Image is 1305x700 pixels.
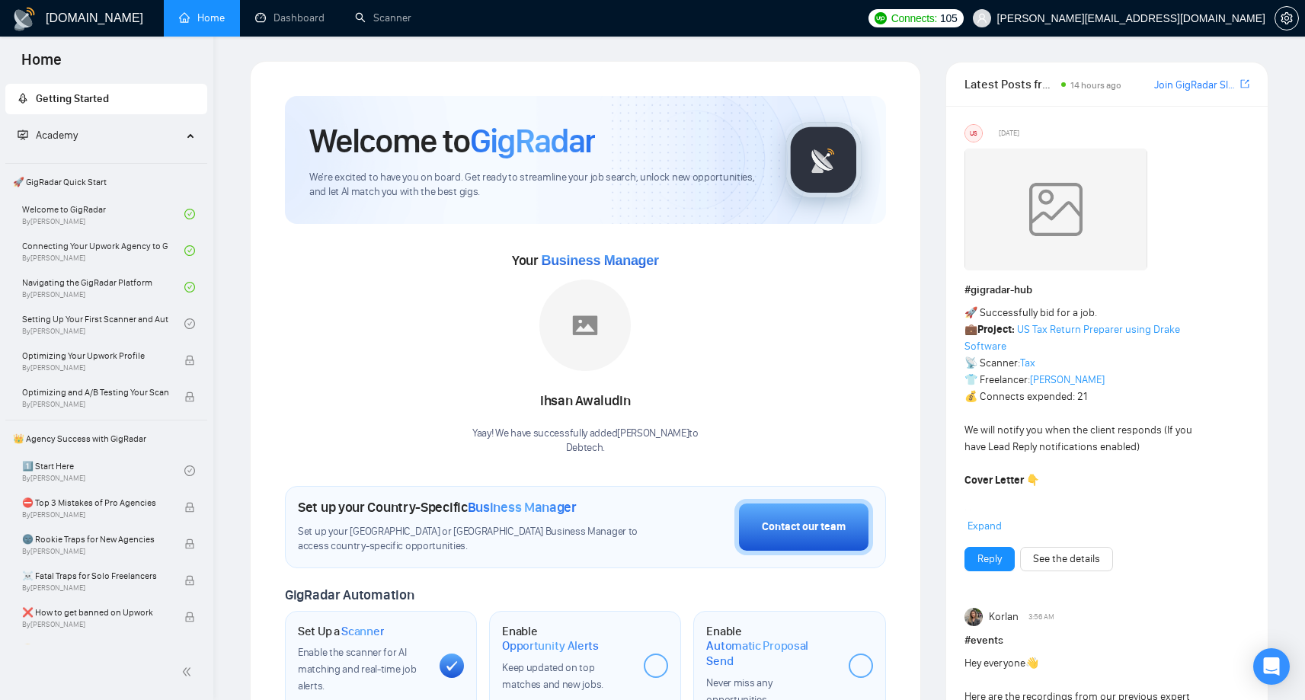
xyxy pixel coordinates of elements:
a: 1️⃣ Start HereBy[PERSON_NAME] [22,454,184,487]
span: 🌚 Rookie Traps for New Agencies [22,532,168,547]
h1: # gigradar-hub [964,282,1249,299]
span: Optimizing and A/B Testing Your Scanner for Better Results [22,385,168,400]
span: Academy [18,129,78,142]
span: check-circle [184,209,195,219]
span: Business Manager [541,253,658,268]
a: See the details [1033,551,1100,567]
span: 🚀 GigRadar Quick Start [7,167,206,197]
li: Getting Started [5,84,207,114]
span: lock [184,575,195,586]
a: Setting Up Your First Scanner and Auto-BidderBy[PERSON_NAME] [22,307,184,340]
img: logo [12,7,37,31]
a: homeHome [179,11,225,24]
div: Contact our team [762,519,846,535]
span: user [977,13,987,24]
span: Automatic Proposal Send [706,638,836,668]
a: Welcome to GigRadarBy[PERSON_NAME] [22,197,184,231]
a: dashboardDashboard [255,11,325,24]
a: export [1240,77,1249,91]
strong: Cover Letter 👇 [964,474,1039,487]
span: Expand [968,519,1002,532]
span: check-circle [184,245,195,256]
span: By [PERSON_NAME] [22,363,168,372]
span: check-circle [184,465,195,476]
span: Enable the scanner for AI matching and real-time job alerts. [298,646,416,692]
h1: Enable [706,624,836,669]
span: GigRadar [470,120,595,161]
span: Set up your [GEOGRAPHIC_DATA] or [GEOGRAPHIC_DATA] Business Manager to access country-specific op... [298,525,643,554]
span: 👋 [1025,657,1038,670]
a: [PERSON_NAME] [1030,373,1105,386]
span: check-circle [184,318,195,329]
span: ❌ How to get banned on Upwork [22,605,168,620]
span: Scanner [341,624,384,639]
span: rocket [18,93,28,104]
img: gigradar-logo.png [785,122,862,198]
span: [DATE] [999,126,1019,140]
span: By [PERSON_NAME] [22,547,168,556]
h1: Enable [502,624,632,654]
span: lock [184,502,195,513]
span: Latest Posts from the GigRadar Community [964,75,1057,94]
span: lock [184,539,195,549]
span: setting [1275,12,1298,24]
a: Navigating the GigRadar PlatformBy[PERSON_NAME] [22,270,184,304]
span: Keep updated on top matches and new jobs. [502,661,603,691]
span: ☠️ Fatal Traps for Solo Freelancers [22,568,168,583]
div: Ihsan Awaludin [472,388,699,414]
a: searchScanner [355,11,411,24]
h1: Welcome to [309,120,595,161]
span: Getting Started [36,92,109,105]
div: US [965,125,982,142]
span: GigRadar Automation [285,587,414,603]
a: Join GigRadar Slack Community [1154,77,1237,94]
span: 3:56 AM [1028,610,1054,624]
img: upwork-logo.png [875,12,887,24]
span: Opportunity Alerts [502,638,599,654]
span: 👑 Agency Success with GigRadar [7,424,206,454]
span: ⛔ Top 3 Mistakes of Pro Agencies [22,495,168,510]
span: double-left [181,664,197,679]
div: Open Intercom Messenger [1253,648,1290,685]
span: We're excited to have you on board. Get ready to streamline your job search, unlock new opportuni... [309,171,761,200]
span: Connects: [891,10,937,27]
span: lock [184,392,195,402]
span: By [PERSON_NAME] [22,400,168,409]
a: Tax [1020,356,1035,369]
span: Home [9,49,74,81]
strong: Project: [977,323,1015,336]
span: export [1240,78,1249,90]
h1: # events [964,632,1249,649]
a: setting [1275,12,1299,24]
button: setting [1275,6,1299,30]
img: Korlan [964,608,983,626]
span: Business Manager [468,499,577,516]
button: Reply [964,547,1015,571]
span: lock [184,355,195,366]
span: 😭 Account blocked: what to do? [22,641,168,657]
h1: Set up your Country-Specific [298,499,577,516]
span: 14 hours ago [1070,80,1121,91]
span: Academy [36,129,78,142]
span: By [PERSON_NAME] [22,620,168,629]
button: See the details [1020,547,1113,571]
button: Contact our team [734,499,873,555]
span: By [PERSON_NAME] [22,510,168,519]
a: Reply [977,551,1002,567]
span: Korlan [989,609,1019,625]
span: lock [184,612,195,622]
span: Your [512,252,659,269]
span: check-circle [184,282,195,292]
span: By [PERSON_NAME] [22,583,168,593]
span: Optimizing Your Upwork Profile [22,348,168,363]
p: Debtech . [472,441,699,455]
span: 105 [940,10,957,27]
span: fund-projection-screen [18,129,28,140]
a: Connecting Your Upwork Agency to GigRadarBy[PERSON_NAME] [22,234,184,267]
div: Yaay! We have successfully added [PERSON_NAME] to [472,427,699,455]
h1: Set Up a [298,624,384,639]
img: placeholder.png [539,280,631,371]
a: US Tax Return Preparer using Drake Software [964,323,1180,353]
img: weqQh+iSagEgQAAAABJRU5ErkJggg== [964,149,1147,270]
